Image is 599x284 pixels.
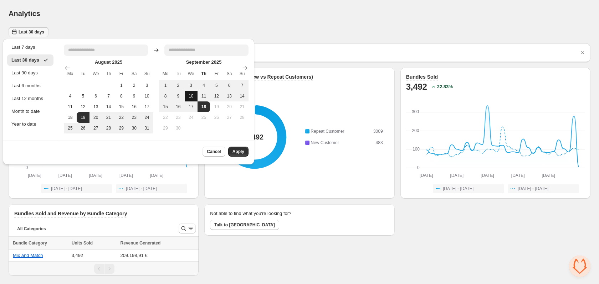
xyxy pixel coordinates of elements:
[373,129,383,134] span: 3009
[433,184,504,193] button: [DATE] - [DATE]
[236,80,249,91] button: Saturday September 7 2025
[64,67,77,80] th: Monday
[128,123,140,133] button: Friday August 30 2025
[159,59,249,67] caption: September 2025
[72,253,83,258] span: 3,492
[179,223,196,233] button: Search and filter results
[236,91,249,101] button: Saturday September 14 2025
[223,112,236,123] button: Friday September 27 2025
[89,67,102,80] th: Wednesday
[128,101,140,112] button: Friday August 16 2025
[210,67,223,80] th: Friday
[64,101,77,112] button: Sunday August 11 2025
[11,57,49,64] div: Last 30 days
[102,101,115,112] button: Wednesday August 14 2025
[115,101,128,112] button: Thursday August 15 2025
[77,91,89,101] button: Monday August 5 2025
[223,101,236,112] button: Friday September 20 2025
[121,240,168,247] button: Revenue Generated
[140,123,153,133] button: Saturday August 31 2025
[58,173,72,178] text: [DATE]
[140,91,153,101] button: Saturday August 10 2025
[13,253,43,258] button: Mix and Match
[210,112,223,123] button: Thursday September 26 2025
[232,149,244,154] span: Apply
[311,140,339,145] span: New Customer
[128,91,140,101] button: Friday August 9 2025
[198,101,210,112] button: End of range Today Wednesday September 18 2025
[89,101,102,112] button: Tuesday August 13 2025
[236,101,249,112] button: Saturday September 21 2025
[210,101,223,112] button: Thursday September 19 2025
[376,140,383,145] span: 483
[64,112,77,123] button: Sunday August 18 2025
[19,29,44,35] span: Last 30 days
[11,108,49,115] div: Month to date
[89,112,102,123] button: Tuesday August 20 2025
[89,173,102,178] text: [DATE]
[11,44,49,51] div: Last 7 days
[51,186,82,191] span: [DATE] - [DATE]
[11,95,49,102] div: Last 12 months
[172,91,185,101] button: Monday September 9 2025
[198,67,210,80] th: Thursday
[115,91,128,101] button: Thursday August 8 2025
[172,67,185,80] th: Tuesday
[140,80,153,91] button: Saturday August 3 2025
[508,184,579,193] button: [DATE] - [DATE]
[437,83,453,90] h2: 22.83 %
[64,123,77,133] button: Sunday August 25 2025
[72,240,93,247] span: Units Sold
[198,91,210,101] button: Wednesday September 11 2025
[228,147,249,157] button: Apply
[72,240,100,247] button: Units Sold
[102,67,115,80] th: Thursday
[77,101,89,112] button: Monday August 12 2025
[140,101,153,112] button: Saturday August 17 2025
[159,123,172,133] button: Sunday September 29 2025
[150,173,164,178] text: [DATE]
[172,112,185,123] button: Monday September 23 2025
[185,91,198,101] button: Tuesday September 10 2025
[102,123,115,133] button: Wednesday August 28 2025
[102,112,115,123] button: Wednesday August 21 2025
[578,48,588,58] button: Dismiss notification
[198,112,210,123] button: Wednesday September 25 2025
[102,91,115,101] button: Wednesday August 7 2025
[172,123,185,133] button: Monday September 30 2025
[172,80,185,91] button: Monday September 2 2025
[89,91,102,101] button: Tuesday August 6 2025
[115,123,128,133] button: Thursday August 29 2025
[119,173,133,178] text: [DATE]
[481,173,494,178] text: [DATE]
[413,147,420,152] text: 100
[311,129,344,134] span: Repeat Customer
[236,112,249,123] button: Saturday September 28 2025
[64,59,153,67] caption: August 2025
[159,67,172,80] th: Monday
[121,240,161,247] span: Revenue Generated
[77,67,89,80] th: Tuesday
[28,173,41,178] text: [DATE]
[214,222,275,228] span: Talk to [GEOGRAPHIC_DATA]
[419,173,433,178] text: [DATE]
[412,109,419,114] text: 300
[9,261,199,276] nav: Pagination
[17,226,46,232] span: All Categories
[223,91,236,101] button: Friday September 13 2025
[236,67,249,80] th: Sunday
[210,73,313,80] h3: Customer Split (New vs Repeat Customers)
[210,91,223,101] button: Thursday September 12 2025
[25,165,28,170] text: 0
[11,121,49,128] div: Year to date
[223,80,236,91] button: Friday September 6 2025
[41,184,112,193] button: [DATE] - [DATE]
[210,210,291,217] h2: Not able to find what you're looking for?
[309,139,372,147] td: New Customer
[9,9,40,18] h1: Analytics
[412,128,419,133] text: 200
[511,173,525,178] text: [DATE]
[126,186,157,191] span: [DATE] - [DATE]
[406,73,438,80] h3: Bundles Sold
[240,63,250,73] button: Show next month, October 2025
